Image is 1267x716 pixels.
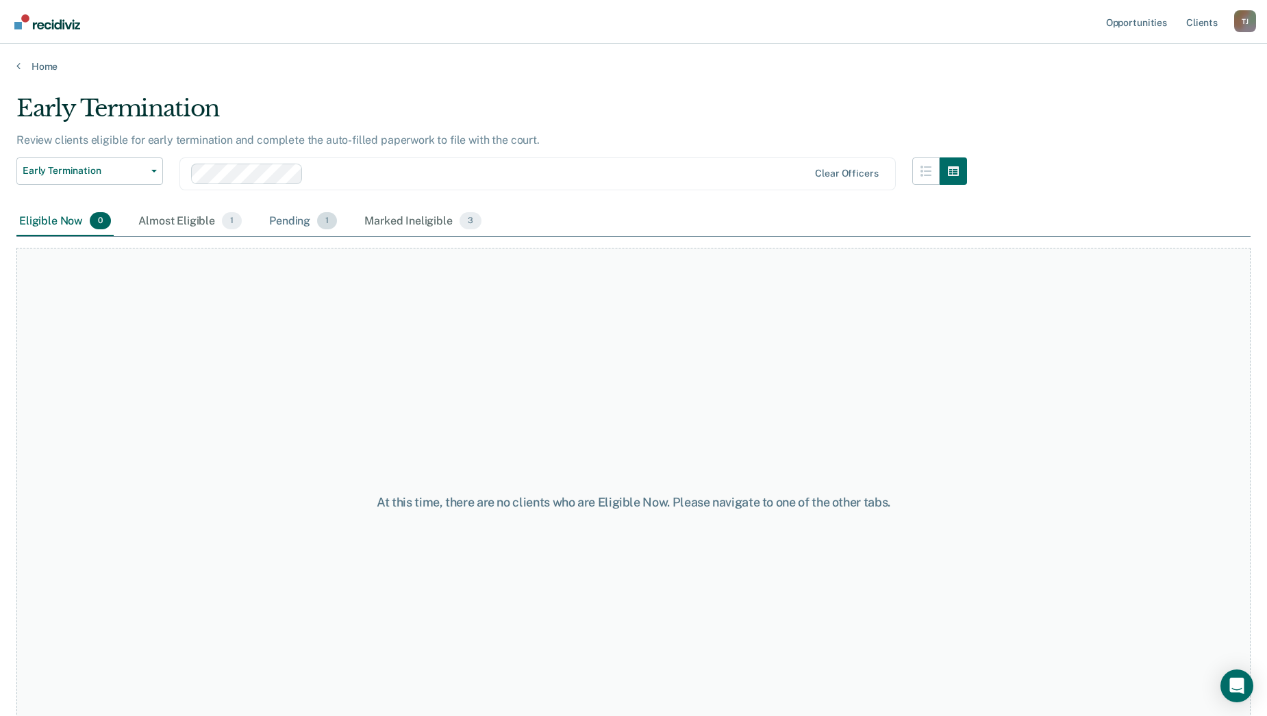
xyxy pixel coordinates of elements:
[266,207,340,237] div: Pending1
[136,207,244,237] div: Almost Eligible1
[16,207,114,237] div: Eligible Now0
[16,94,967,133] div: Early Termination
[16,157,163,185] button: Early Termination
[460,212,481,230] span: 3
[1220,669,1253,702] div: Open Intercom Messenger
[222,212,242,230] span: 1
[1234,10,1256,32] div: T J
[14,14,80,29] img: Recidiviz
[317,212,337,230] span: 1
[1234,10,1256,32] button: Profile dropdown button
[23,165,146,177] span: Early Termination
[16,60,1251,73] a: Home
[362,207,484,237] div: Marked Ineligible3
[325,495,942,510] div: At this time, there are no clients who are Eligible Now. Please navigate to one of the other tabs.
[90,212,111,230] span: 0
[16,133,540,146] p: Review clients eligible for early termination and complete the auto-filled paperwork to file with...
[815,168,878,179] div: Clear officers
